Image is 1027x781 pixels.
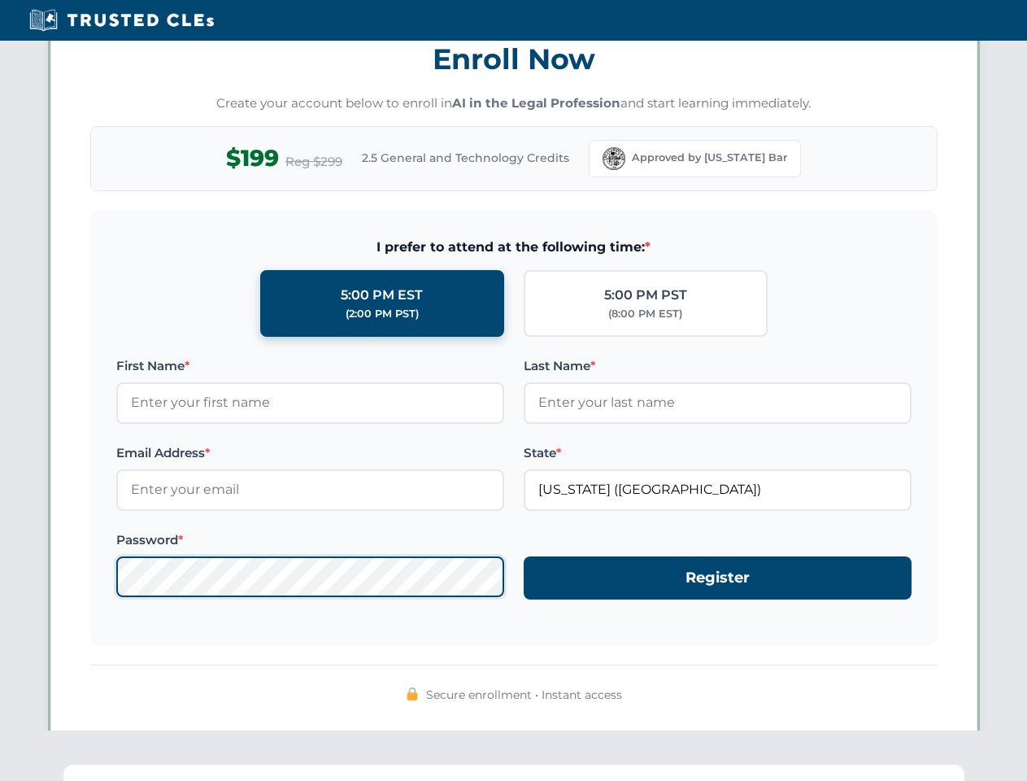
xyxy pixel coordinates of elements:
[426,686,622,704] span: Secure enrollment • Instant access
[116,237,912,258] span: I prefer to attend at the following time:
[341,285,423,306] div: 5:00 PM EST
[226,140,279,177] span: $199
[524,469,912,510] input: Florida (FL)
[406,687,419,700] img: 🔒
[285,152,342,172] span: Reg $299
[632,150,787,166] span: Approved by [US_STATE] Bar
[604,285,687,306] div: 5:00 PM PST
[346,306,419,322] div: (2:00 PM PST)
[603,147,625,170] img: Florida Bar
[24,8,219,33] img: Trusted CLEs
[90,33,938,85] h3: Enroll Now
[116,443,504,463] label: Email Address
[524,443,912,463] label: State
[608,306,682,322] div: (8:00 PM EST)
[362,149,569,167] span: 2.5 General and Technology Credits
[524,356,912,376] label: Last Name
[90,94,938,113] p: Create your account below to enroll in and start learning immediately.
[116,469,504,510] input: Enter your email
[524,556,912,600] button: Register
[452,95,620,111] strong: AI in the Legal Profession
[524,382,912,423] input: Enter your last name
[116,356,504,376] label: First Name
[116,382,504,423] input: Enter your first name
[116,530,504,550] label: Password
